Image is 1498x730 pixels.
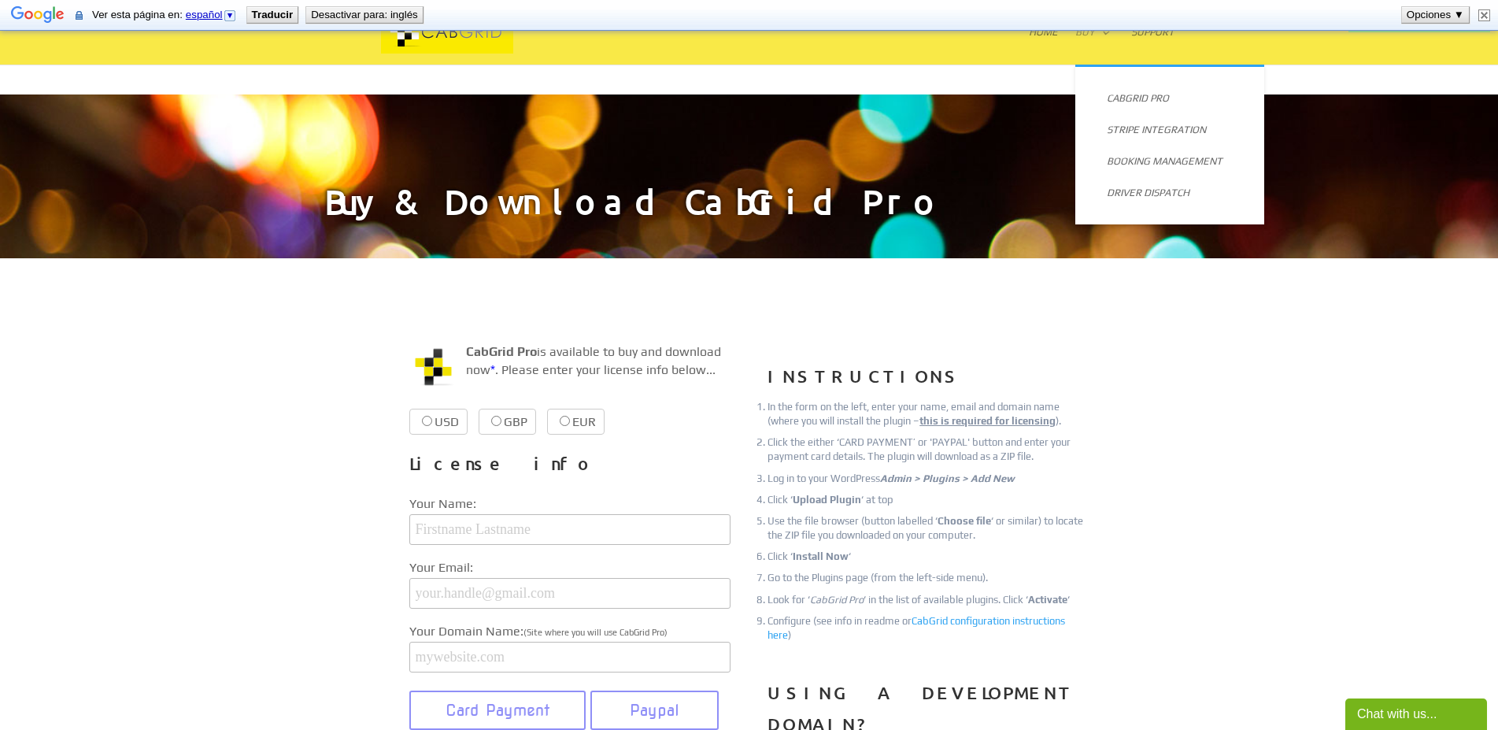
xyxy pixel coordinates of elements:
[186,9,223,20] span: español
[409,621,731,642] label: Your Domain Name:
[409,514,731,545] input: Firstname Lastname
[938,515,991,527] strong: Choose file
[324,184,1174,258] h1: Buy & Download CabGrid Pro
[767,514,1089,543] li: Use the file browser (button labelled ‘ ‘ or similar) to locate the ZIP file you downloaded on yo...
[479,409,536,435] label: GBP
[409,494,731,514] label: Your Name:
[560,416,570,426] input: EUR
[92,9,240,20] span: Ver esta página en:
[327,11,568,54] img: CabGrid
[767,550,1089,564] li: Click ‘ ‘
[767,593,1089,607] li: Look for ‘ ‘ in the list of available plugins. Click ‘ ‘
[466,344,537,359] strong: CabGrid Pro
[409,343,731,391] p: is available to buy and download now . Please enter your license info below...
[767,571,1089,585] li: Go to the Plugins page (from the left-side menu).
[1028,594,1067,606] strong: Activate
[1029,27,1058,65] a: Home
[491,416,501,426] input: GBP
[422,416,432,426] input: USD
[1091,177,1248,209] a: Driver Dispatch
[767,615,1065,641] a: CabGrid configuration instructions here
[810,594,864,606] em: CabGrid Pro
[1345,695,1490,730] iframe: chat widget
[11,5,65,27] img: Google Traductor de Google
[880,472,1015,484] em: Admin > Plugins > Add New
[767,361,1089,400] h3: INSTRUCTIONS
[76,9,83,21] img: El contenido de esta página segura se enviará a Google para traducirlo con una conexión segura.
[1402,7,1469,23] button: Opciones ▼
[547,409,605,435] label: EUR
[409,448,731,487] h3: License info
[767,435,1089,464] li: Click the either ‘CARD PAYMENT’ or 'PAYPAL' button and enter your payment card details. The plugi...
[409,642,731,673] input: mywebsite.com
[767,400,1089,428] li: In the form on the left, enter your name, email and domain name (where you will install the plugi...
[767,493,1089,507] li: Click ‘ ‘ at top
[793,494,861,506] strong: Upload Plugin
[793,550,849,562] strong: Install Now
[252,9,294,20] b: Traducir
[919,415,1056,427] u: this is required for licensing
[186,9,237,20] a: español
[409,558,731,578] label: Your Email:
[409,578,731,609] input: your.handle@gmail.com
[523,628,668,637] span: (Site where you will use CabGrid Pro)
[1075,27,1111,65] a: Buy
[767,614,1089,643] li: Configure (see info in readme or )
[1091,83,1248,114] a: CabGrid Pro
[409,691,586,730] button: Card Payment
[409,409,468,435] label: USD
[247,7,298,23] button: Traducir
[767,472,1089,486] li: Log in to your WordPress
[1091,146,1248,177] a: Booking Management
[306,7,423,23] button: Desactivar para: inglés
[1131,27,1174,65] a: Support
[1091,114,1248,146] a: Stripe Integration
[590,691,719,730] button: Paypal
[409,343,457,391] img: CabGrid WordPress Plugin
[1478,9,1490,21] img: Cerrar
